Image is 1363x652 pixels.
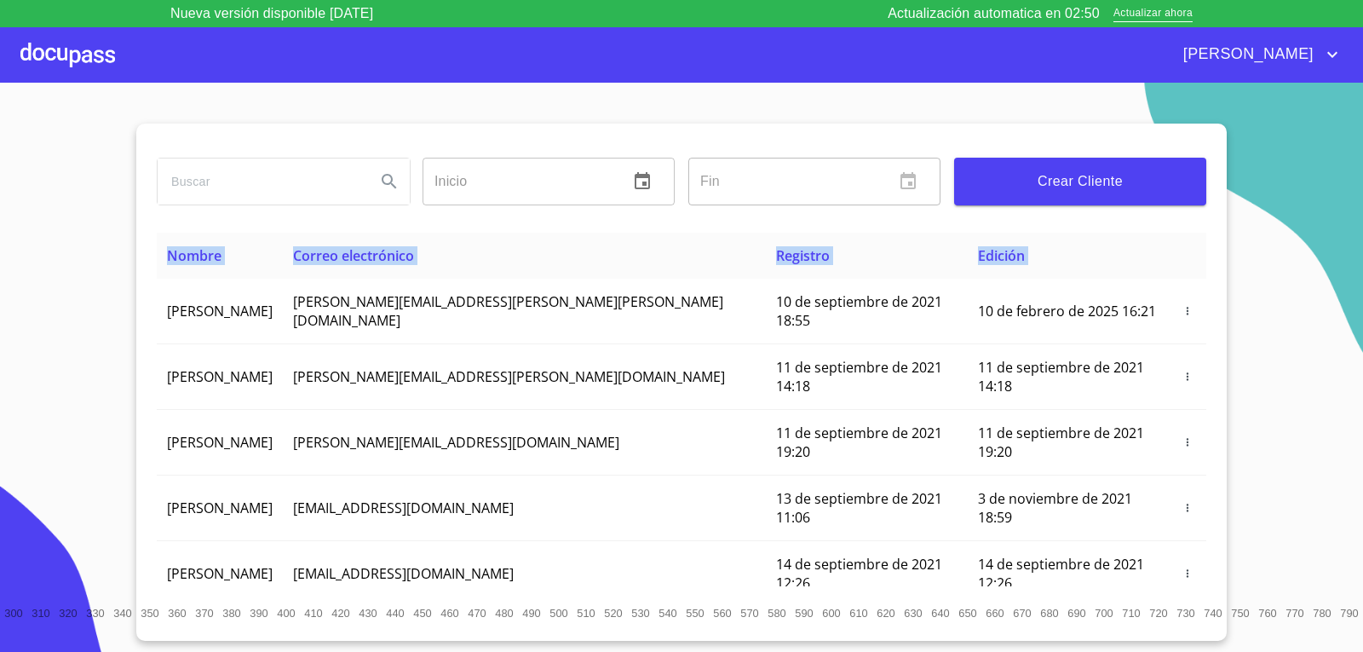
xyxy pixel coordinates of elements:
[900,600,927,627] button: 630
[776,246,830,265] span: Registro
[1285,607,1303,620] span: 770
[1170,41,1322,68] span: [PERSON_NAME]
[1199,600,1227,627] button: 740
[927,600,954,627] button: 640
[369,161,410,202] button: Search
[986,607,1004,620] span: 660
[791,600,818,627] button: 590
[776,555,942,592] span: 14 de septiembre de 2021 12:26
[436,600,463,627] button: 460
[277,607,295,620] span: 400
[604,607,622,620] span: 520
[978,489,1132,527] span: 3 de noviembre de 2021 18:59
[872,600,900,627] button: 620
[978,358,1144,395] span: 11 de septiembre de 2021 14:18
[1340,607,1358,620] span: 790
[713,607,731,620] span: 560
[776,489,942,527] span: 13 de septiembre de 2021 11:06
[273,600,300,627] button: 400
[168,607,186,620] span: 360
[681,600,709,627] button: 550
[822,607,840,620] span: 600
[1176,607,1194,620] span: 730
[82,600,109,627] button: 330
[709,600,736,627] button: 560
[518,600,545,627] button: 490
[113,607,131,620] span: 340
[600,600,627,627] button: 520
[1149,607,1167,620] span: 720
[1009,600,1036,627] button: 670
[222,607,240,620] span: 380
[55,600,82,627] button: 320
[1204,607,1222,620] span: 740
[167,433,273,452] span: [PERSON_NAME]
[978,246,1025,265] span: Edición
[522,607,540,620] span: 490
[300,600,327,627] button: 410
[170,3,373,24] p: Nueva versión disponible [DATE]
[1036,600,1063,627] button: 680
[1308,600,1336,627] button: 780
[4,607,22,620] span: 300
[776,358,942,395] span: 11 de septiembre de 2021 14:18
[776,292,942,330] span: 10 de septiembre de 2021 18:55
[577,607,595,620] span: 510
[304,607,322,620] span: 410
[763,600,791,627] button: 580
[1095,607,1113,620] span: 700
[167,367,273,386] span: [PERSON_NAME]
[1118,600,1145,627] button: 710
[1281,600,1308,627] button: 770
[654,600,681,627] button: 540
[849,607,867,620] span: 610
[32,607,49,620] span: 310
[1258,607,1276,620] span: 760
[740,607,758,620] span: 570
[958,607,976,620] span: 650
[1013,607,1031,620] span: 670
[877,607,894,620] span: 620
[167,246,221,265] span: Nombre
[359,607,377,620] span: 430
[627,600,654,627] button: 530
[545,600,572,627] button: 500
[195,607,213,620] span: 370
[250,607,267,620] span: 390
[572,600,600,627] button: 510
[354,600,382,627] button: 430
[818,600,845,627] button: 600
[386,607,404,620] span: 440
[167,499,273,517] span: [PERSON_NAME]
[686,607,704,620] span: 550
[440,607,458,620] span: 460
[1040,607,1058,620] span: 680
[27,600,55,627] button: 310
[293,564,514,583] span: [EMAIL_ADDRESS][DOMAIN_NAME]
[1172,600,1199,627] button: 730
[1227,600,1254,627] button: 750
[736,600,763,627] button: 570
[1067,607,1085,620] span: 690
[136,600,164,627] button: 350
[468,607,486,620] span: 470
[191,600,218,627] button: 370
[109,600,136,627] button: 340
[658,607,676,620] span: 540
[1313,607,1331,620] span: 780
[218,600,245,627] button: 380
[904,607,922,620] span: 630
[327,600,354,627] button: 420
[954,600,981,627] button: 650
[409,600,436,627] button: 450
[1122,607,1140,620] span: 710
[845,600,872,627] button: 610
[463,600,491,627] button: 470
[167,564,273,583] span: [PERSON_NAME]
[293,367,725,386] span: [PERSON_NAME][EMAIL_ADDRESS][PERSON_NAME][DOMAIN_NAME]
[158,159,362,205] input: search
[1063,600,1090,627] button: 690
[888,3,1100,24] p: Actualización automatica en 02:50
[931,607,949,620] span: 640
[293,292,723,330] span: [PERSON_NAME][EMAIL_ADDRESS][PERSON_NAME][PERSON_NAME][DOMAIN_NAME]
